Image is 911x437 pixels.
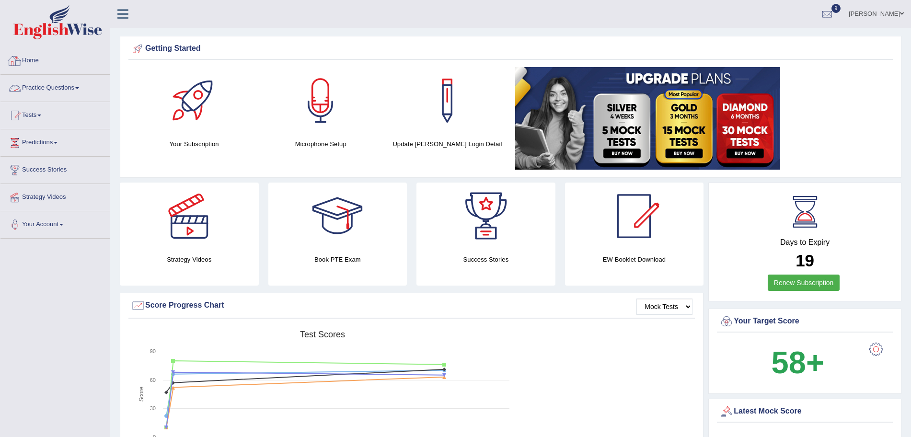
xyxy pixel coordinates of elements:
[831,4,841,13] span: 9
[565,254,704,264] h4: EW Booklet Download
[0,157,110,181] a: Success Stories
[719,314,890,329] div: Your Target Score
[772,345,824,380] b: 58+
[0,184,110,208] a: Strategy Videos
[300,330,345,339] tspan: Test scores
[136,139,253,149] h4: Your Subscription
[150,405,156,411] text: 30
[0,129,110,153] a: Predictions
[150,348,156,354] text: 90
[150,377,156,383] text: 60
[768,275,840,291] a: Renew Subscription
[0,102,110,126] a: Tests
[120,254,259,264] h4: Strategy Videos
[796,251,814,270] b: 19
[268,254,407,264] h4: Book PTE Exam
[0,211,110,235] a: Your Account
[515,67,780,170] img: small5.jpg
[138,387,145,402] tspan: Score
[416,254,555,264] h4: Success Stories
[719,238,890,247] h4: Days to Expiry
[719,404,890,419] div: Latest Mock Score
[262,139,379,149] h4: Microphone Setup
[131,42,890,56] div: Getting Started
[389,139,506,149] h4: Update [PERSON_NAME] Login Detail
[0,47,110,71] a: Home
[0,75,110,99] a: Practice Questions
[131,299,692,313] div: Score Progress Chart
